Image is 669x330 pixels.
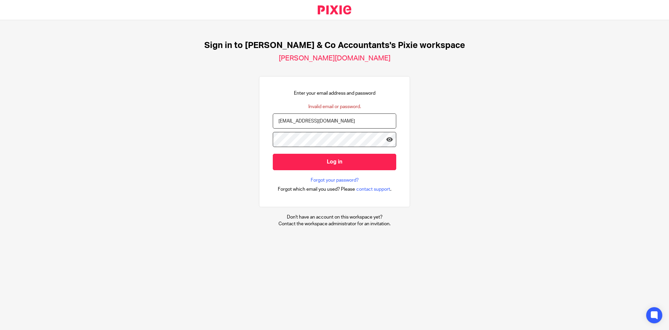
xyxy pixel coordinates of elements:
[204,40,465,51] h1: Sign in to [PERSON_NAME] & Co Accountants's Pixie workspace
[308,103,361,110] div: Invalid email or password.
[279,54,391,63] h2: [PERSON_NAME][DOMAIN_NAME]
[278,185,392,193] div: .
[273,154,396,170] input: Log in
[311,177,359,184] a: Forgot your password?
[278,221,391,227] p: Contact the workspace administrator for an invitation.
[273,113,396,129] input: name@example.com
[356,186,390,193] span: contact support
[294,90,375,97] p: Enter your email address and password
[278,214,391,221] p: Don't have an account on this workspace yet?
[278,186,355,193] span: Forgot which email you used? Please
